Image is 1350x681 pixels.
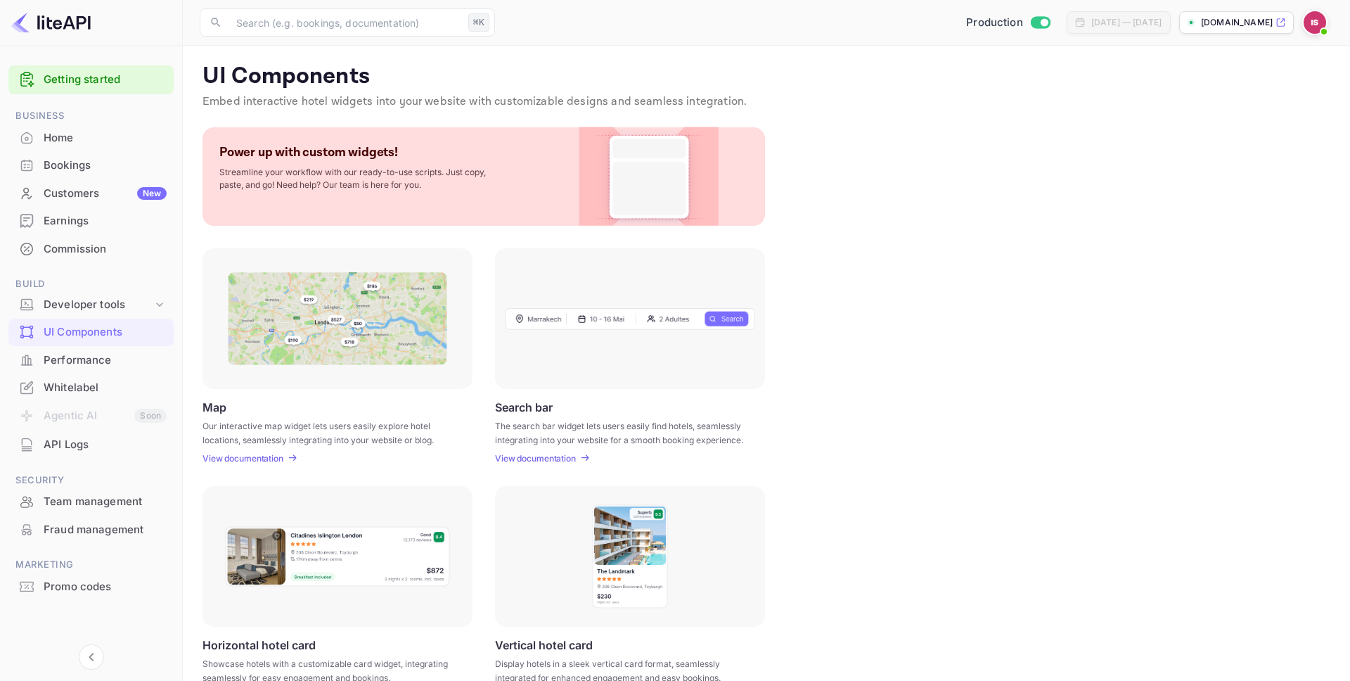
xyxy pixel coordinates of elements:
div: Commission [8,236,174,263]
img: Custom Widget PNG [592,127,706,226]
div: Promo codes [44,579,167,595]
p: Map [202,400,226,414]
div: Bookings [44,158,167,174]
div: Whitelabel [44,380,167,396]
div: ⌘K [468,13,489,32]
a: Fraud management [8,516,174,542]
a: Team management [8,488,174,514]
button: Collapse navigation [79,644,104,670]
p: View documentation [202,453,283,464]
p: Power up with custom widgets! [219,144,398,160]
span: Security [8,473,174,488]
div: Earnings [44,213,167,229]
img: Vertical hotel card Frame [591,504,669,609]
div: Home [44,130,167,146]
div: Fraud management [44,522,167,538]
p: [DOMAIN_NAME] [1201,16,1273,29]
div: Bookings [8,152,174,179]
a: Getting started [44,72,167,88]
div: Earnings [8,208,174,235]
div: Whitelabel [8,374,174,402]
div: Getting started [8,65,174,94]
a: CustomersNew [8,180,174,206]
span: Marketing [8,557,174,573]
img: Horizontal hotel card Frame [224,526,451,587]
a: Promo codes [8,573,174,599]
div: UI Components [44,324,167,340]
div: Promo codes [8,573,174,601]
span: Build [8,276,174,292]
div: Switch to Sandbox mode [960,15,1055,31]
span: Production [966,15,1023,31]
a: Earnings [8,208,174,234]
div: Performance [44,352,167,369]
div: Home [8,125,174,152]
img: LiteAPI logo [11,11,91,34]
div: API Logs [8,431,174,459]
img: Search Frame [505,307,755,330]
input: Search (e.g. bookings, documentation) [228,8,463,37]
a: API Logs [8,431,174,457]
p: Vertical hotel card [495,638,593,651]
div: Customers [44,186,167,202]
div: Fraud management [8,516,174,544]
img: Map Frame [228,272,447,365]
a: Whitelabel [8,374,174,400]
div: Developer tools [44,297,153,313]
a: Commission [8,236,174,262]
p: Embed interactive hotel widgets into your website with customizable designs and seamless integrat... [202,94,1330,110]
a: Bookings [8,152,174,178]
a: UI Components [8,319,174,345]
p: View documentation [495,453,576,464]
div: Team management [8,488,174,516]
a: View documentation [202,453,288,464]
div: Commission [44,241,167,257]
span: Business [8,108,174,124]
p: UI Components [202,63,1330,91]
div: New [137,187,167,200]
p: Horizontal hotel card [202,638,316,651]
img: Idan Solimani [1304,11,1326,34]
a: View documentation [495,453,580,464]
div: CustomersNew [8,180,174,208]
div: Performance [8,347,174,374]
a: Home [8,125,174,151]
div: [DATE] — [DATE] [1091,16,1162,29]
div: Developer tools [8,293,174,317]
p: Our interactive map widget lets users easily explore hotel locations, seamlessly integrating into... [202,419,455,445]
p: Search bar [495,400,553,414]
p: Streamline your workflow with our ready-to-use scripts. Just copy, paste, and go! Need help? Our ... [219,166,501,191]
div: UI Components [8,319,174,346]
a: Performance [8,347,174,373]
p: The search bar widget lets users easily find hotels, seamlessly integrating into your website for... [495,419,747,445]
div: Team management [44,494,167,510]
div: API Logs [44,437,167,453]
